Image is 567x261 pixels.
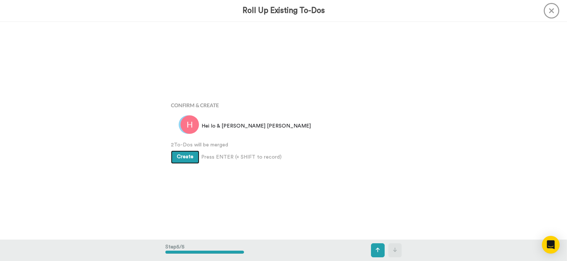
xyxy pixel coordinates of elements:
[171,102,396,108] h4: Confirm & Create
[201,153,282,161] span: Press ENTER (+ SHIFT to record)
[243,6,325,15] h3: Roll Up Existing To-Dos
[171,150,199,164] button: Create
[171,141,396,149] span: 2 To-Dos will be merged
[542,236,560,254] div: Open Intercom Messenger
[181,115,199,134] img: avatar
[179,115,197,134] img: avatar
[202,122,311,130] span: Hei Io & [PERSON_NAME] [PERSON_NAME]
[177,154,193,159] span: Create
[165,240,244,261] div: Step 5 / 5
